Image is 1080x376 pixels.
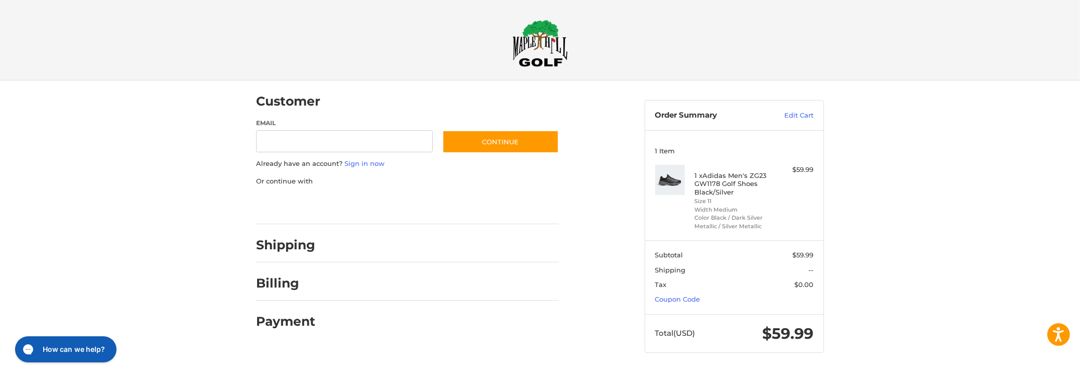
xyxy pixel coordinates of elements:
[256,275,315,291] h2: Billing
[793,251,814,259] span: $59.99
[774,165,814,175] div: $59.99
[344,159,385,167] a: Sign in now
[695,197,772,206] li: Size 11
[655,111,763,121] h3: Order Summary
[253,196,328,214] iframe: PayPal-paypal
[655,328,695,338] span: Total (USD)
[256,176,559,186] p: Or continue with
[655,280,667,289] span: Tax
[256,314,315,329] h2: Payment
[338,196,413,214] iframe: PayPal-paylater
[695,171,772,196] h4: 1 x Adidas Men's ZG23 GW1178 Golf Shoes Black/Silver
[442,130,559,153] button: Continue
[695,214,772,230] li: Color Black / Dark Silver Metallic / Silver Metallic
[695,206,772,214] li: Width Medium
[795,280,814,289] span: $0.00
[655,266,686,274] span: Shipping
[513,20,568,67] img: Maple Hill Golf
[256,119,433,128] label: Email
[256,93,320,109] h2: Customer
[655,295,700,303] a: Coupon Code
[256,237,315,253] h2: Shipping
[423,196,499,214] iframe: PayPal-venmo
[10,333,119,366] iframe: Gorgias live chat messenger
[655,147,814,155] h3: 1 Item
[655,251,683,259] span: Subtotal
[256,159,559,169] p: Already have an account?
[763,324,814,343] span: $59.99
[809,266,814,274] span: --
[763,111,814,121] a: Edit Cart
